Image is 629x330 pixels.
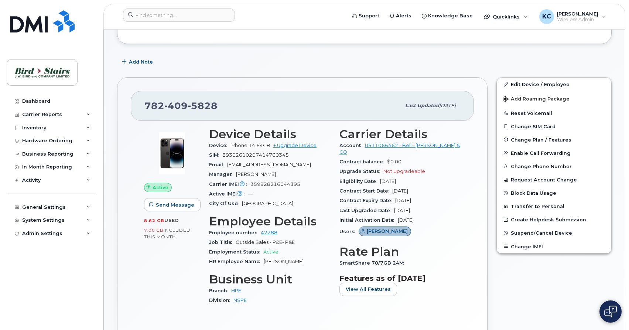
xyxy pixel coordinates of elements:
button: Change Phone Number [497,160,611,173]
span: Add Note [129,58,153,65]
button: Reset Voicemail [497,106,611,120]
span: [PERSON_NAME] [367,228,408,235]
span: SIM [209,152,222,158]
button: Block Data Usage [497,186,611,200]
span: Manager [209,171,236,177]
span: KC [542,12,551,21]
span: View All Features [346,286,391,293]
span: iPhone 14 64GB [230,143,270,148]
a: Alerts [384,8,417,23]
span: 8.62 GB [144,218,164,223]
span: [DATE] [439,103,456,108]
span: Knowledge Base [428,12,473,20]
span: Division [209,297,233,303]
span: 782 [144,100,218,111]
span: Email [209,162,227,167]
span: Active [153,184,168,191]
span: 89302610207414760345 [222,152,289,158]
span: Quicklinks [493,14,520,20]
span: Active IMEI [209,191,248,197]
span: Employment Status [209,249,263,255]
a: 42288 [261,230,277,235]
span: [DATE] [398,217,414,223]
span: — [248,191,253,197]
span: Last Upgraded Date [339,208,394,213]
h3: Business Unit [209,273,331,286]
button: Enable Call Forwarding [497,146,611,160]
button: Change SIM Card [497,120,611,133]
a: + Upgrade Device [273,143,317,148]
span: [DATE] [380,178,396,184]
img: image20231002-3703462-njx0qo.jpeg [150,131,194,176]
h3: Features as of [DATE] [339,274,461,283]
button: Suspend/Cancel Device [497,226,611,239]
span: [PERSON_NAME] [236,171,276,177]
span: Employee number [209,230,261,235]
a: Knowledge Base [417,8,478,23]
span: Account [339,143,365,148]
span: Contract Start Date [339,188,392,194]
span: Support [359,12,379,20]
span: [DATE] [392,188,408,194]
span: SmartShare 70/7GB 24M [339,260,408,266]
span: Alerts [396,12,411,20]
a: [PERSON_NAME] [359,229,411,234]
span: Not Upgradeable [383,169,425,174]
span: Send Message [156,201,194,208]
span: included this month [144,227,191,239]
a: Edit Device / Employee [497,78,611,91]
a: HPE [231,288,241,293]
h3: Employee Details [209,215,331,228]
div: Quicklinks [479,9,533,24]
span: Initial Activation Date [339,217,398,223]
button: Request Account Change [497,173,611,186]
span: $0.00 [387,159,401,164]
button: Change Plan / Features [497,133,611,146]
span: 5828 [188,100,218,111]
span: Contract balance [339,159,387,164]
a: 0511066462 - Bell - [PERSON_NAME] & CO [339,143,460,155]
button: Transfer to Personal [497,200,611,213]
span: [PERSON_NAME] [557,11,598,17]
span: Add Roaming Package [503,96,570,103]
span: Active [263,249,278,255]
span: [DATE] [394,208,410,213]
span: Users [339,229,359,234]
span: [GEOGRAPHIC_DATA] [242,201,293,206]
span: Device [209,143,230,148]
img: Open chat [604,306,617,317]
button: Add Roaming Package [497,91,611,106]
span: 409 [164,100,188,111]
span: Upgrade Status [339,169,383,174]
span: Eligibility Date [339,178,380,184]
span: Carrier IMEI [209,181,250,187]
a: NSPE [233,297,247,303]
span: HR Employee Name [209,259,264,264]
span: Branch [209,288,231,293]
input: Find something... [123,8,235,22]
span: Job Title [209,239,236,245]
h3: Device Details [209,127,331,141]
button: Change IMEI [497,240,611,253]
span: Change Plan / Features [511,137,571,142]
h3: Carrier Details [339,127,461,141]
span: City Of Use [209,201,242,206]
span: Last updated [405,103,439,108]
a: Create Helpdesk Submission [497,213,611,226]
h3: Rate Plan [339,245,461,258]
span: [DATE] [395,198,411,203]
button: Add Note [117,55,159,68]
div: Kris Clarke [534,9,611,24]
span: [PERSON_NAME] [264,259,304,264]
span: 359928216044395 [250,181,300,187]
button: View All Features [339,283,397,296]
span: [EMAIL_ADDRESS][DOMAIN_NAME] [227,162,311,167]
span: Enable Call Forwarding [511,150,571,156]
span: Wireless Admin [557,17,598,23]
a: Support [347,8,384,23]
span: Contract Expiry Date [339,198,395,203]
span: Outside Sales - P&E- P&E [236,239,295,245]
span: 7.00 GB [144,228,164,233]
button: Send Message [144,198,201,211]
span: used [164,218,179,223]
